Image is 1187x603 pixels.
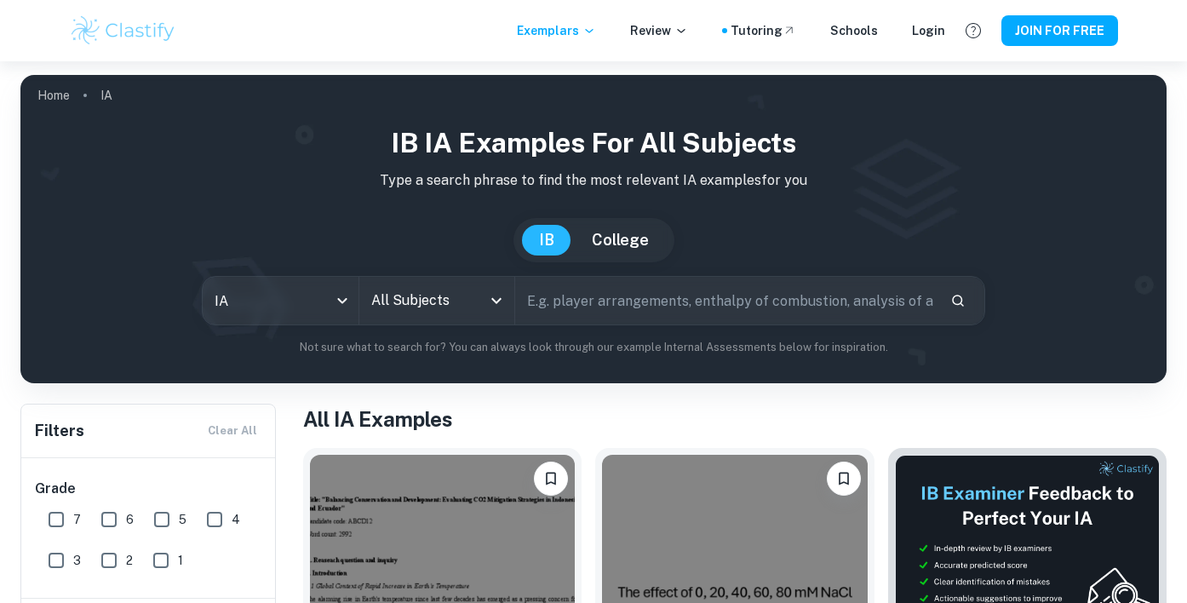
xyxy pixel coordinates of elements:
p: IA [100,86,112,105]
a: Login [912,21,945,40]
div: IA [203,277,358,324]
p: Review [630,21,688,40]
span: 1 [178,551,183,570]
span: 5 [179,510,186,529]
button: Help and Feedback [959,16,988,45]
button: Open [485,289,508,313]
span: 6 [126,510,134,529]
h1: IB IA examples for all subjects [34,123,1153,164]
span: 4 [232,510,240,529]
a: Home [37,83,70,107]
h6: Grade [35,479,263,499]
p: Exemplars [517,21,596,40]
button: Please log in to bookmark exemplars [534,462,568,496]
button: IB [522,225,571,256]
button: Please log in to bookmark exemplars [827,462,861,496]
span: 3 [73,551,81,570]
button: Search [943,286,972,315]
span: 2 [126,551,133,570]
a: Schools [830,21,878,40]
img: Clastify logo [69,14,177,48]
img: profile cover [20,75,1167,383]
span: 7 [73,510,81,529]
a: Tutoring [731,21,796,40]
p: Not sure what to search for? You can always look through our example Internal Assessments below f... [34,339,1153,356]
p: Type a search phrase to find the most relevant IA examples for you [34,170,1153,191]
button: College [575,225,666,256]
h6: Filters [35,419,84,443]
button: JOIN FOR FREE [1001,15,1118,46]
input: E.g. player arrangements, enthalpy of combustion, analysis of a big city... [515,277,937,324]
h1: All IA Examples [303,404,1167,434]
